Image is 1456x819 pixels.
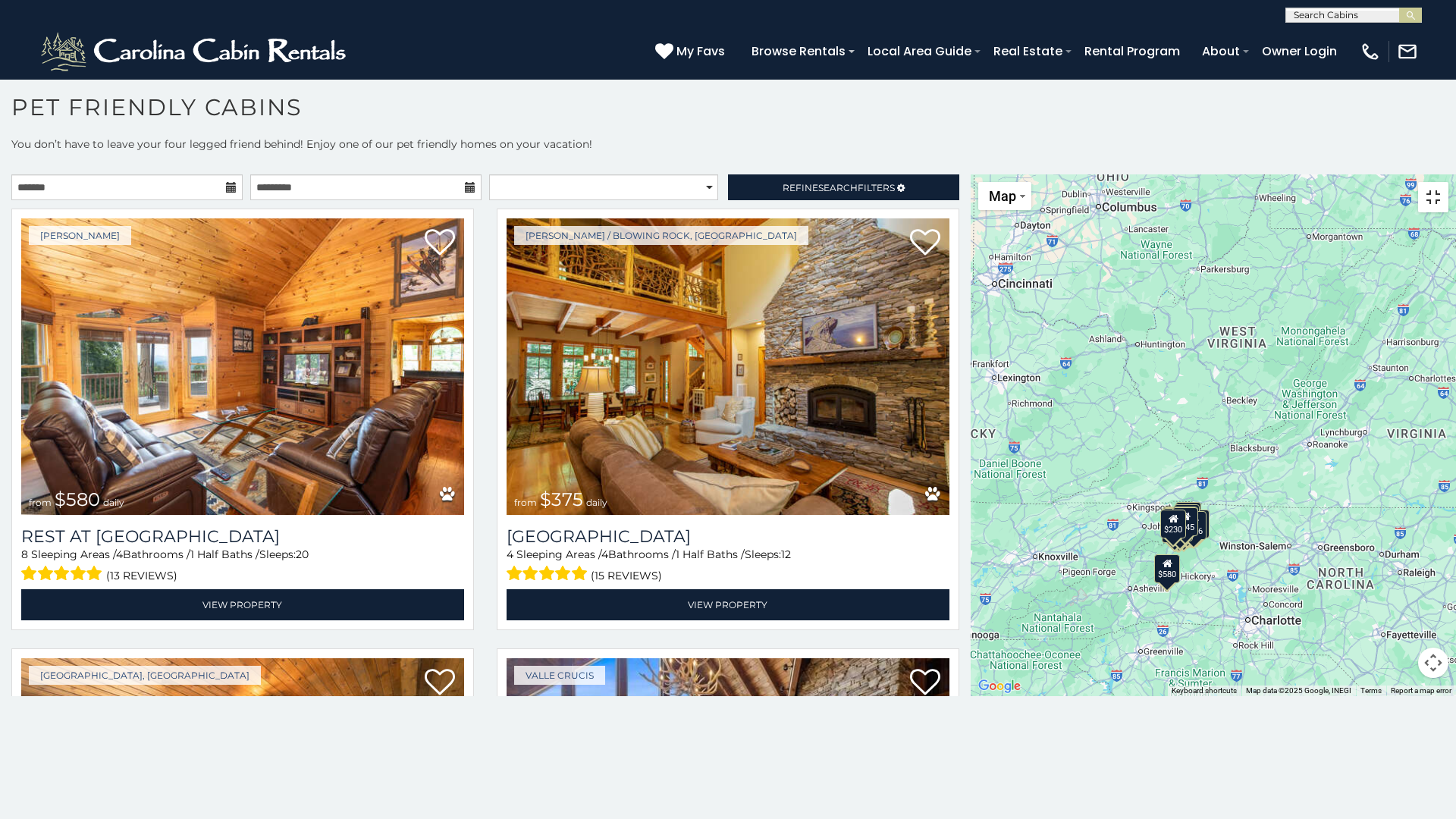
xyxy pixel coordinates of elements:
[1418,648,1448,678] button: Map camera controls
[425,227,455,259] a: Add to favorites
[29,497,52,508] span: from
[676,548,745,561] span: 1 Half Baths /
[507,218,949,515] a: Mountain Song Lodge from $375 daily
[514,226,808,245] a: [PERSON_NAME] / Blowing Rock, [GEOGRAPHIC_DATA]
[29,666,261,685] a: [GEOGRAPHIC_DATA], [GEOGRAPHIC_DATA]
[1194,38,1247,64] a: About
[986,38,1070,64] a: Real Estate
[1360,41,1381,62] img: phone-regular-white.png
[103,497,124,508] span: daily
[21,218,464,515] a: Rest at Mountain Crest from $580 daily
[1184,510,1210,538] div: $930
[21,548,28,561] span: 8
[21,526,464,547] a: Rest at [GEOGRAPHIC_DATA]
[21,589,464,620] a: View Property
[1172,507,1198,535] div: $360
[106,566,177,585] span: (13 reviews)
[655,42,729,61] a: My Favs
[1397,41,1418,62] img: mail-regular-white.png
[818,182,858,193] span: Search
[910,227,940,259] a: Add to favorites
[910,667,940,699] a: Add to favorites
[978,182,1031,210] button: Change map style
[783,182,895,193] span: Refine Filters
[507,547,949,585] div: Sleeping Areas / Bathrooms / Sleeps:
[38,29,353,74] img: White-1-2.png
[507,548,513,561] span: 4
[190,548,259,561] span: 1 Half Baths /
[21,526,464,547] h3: Rest at Mountain Crest
[21,218,464,515] img: Rest at Mountain Crest
[425,667,455,699] a: Add to favorites
[974,676,1025,696] img: Google
[21,547,464,585] div: Sleeping Areas / Bathrooms / Sleeps:
[1246,686,1351,695] span: Map data ©2025 Google, INEGI
[1172,507,1198,536] div: $245
[860,38,979,64] a: Local Area Guide
[781,548,791,561] span: 12
[601,548,608,561] span: 4
[55,488,100,510] span: $580
[974,676,1025,696] a: Open this area in Google Maps (opens a new window)
[728,174,959,200] a: RefineSearchFilters
[591,566,662,585] span: (15 reviews)
[1418,182,1448,212] button: Toggle fullscreen view
[514,666,605,685] a: Valle Crucis
[29,226,131,245] a: [PERSON_NAME]
[1160,510,1186,538] div: $230
[507,589,949,620] a: View Property
[1360,686,1382,695] a: Terms
[676,42,725,61] span: My Favs
[1077,38,1188,64] a: Rental Program
[507,218,949,515] img: Mountain Song Lodge
[296,548,309,561] span: 20
[116,548,123,561] span: 4
[1175,502,1201,531] div: $525
[1254,38,1345,64] a: Owner Login
[1391,686,1451,695] a: Report a map error
[540,488,583,510] span: $375
[744,38,853,64] a: Browse Rentals
[1154,554,1180,583] div: $580
[1174,504,1200,533] div: $320
[514,497,537,508] span: from
[1172,686,1237,696] button: Keyboard shortcuts
[507,526,949,547] a: [GEOGRAPHIC_DATA]
[507,526,949,547] h3: Mountain Song Lodge
[586,497,607,508] span: daily
[989,188,1016,204] span: Map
